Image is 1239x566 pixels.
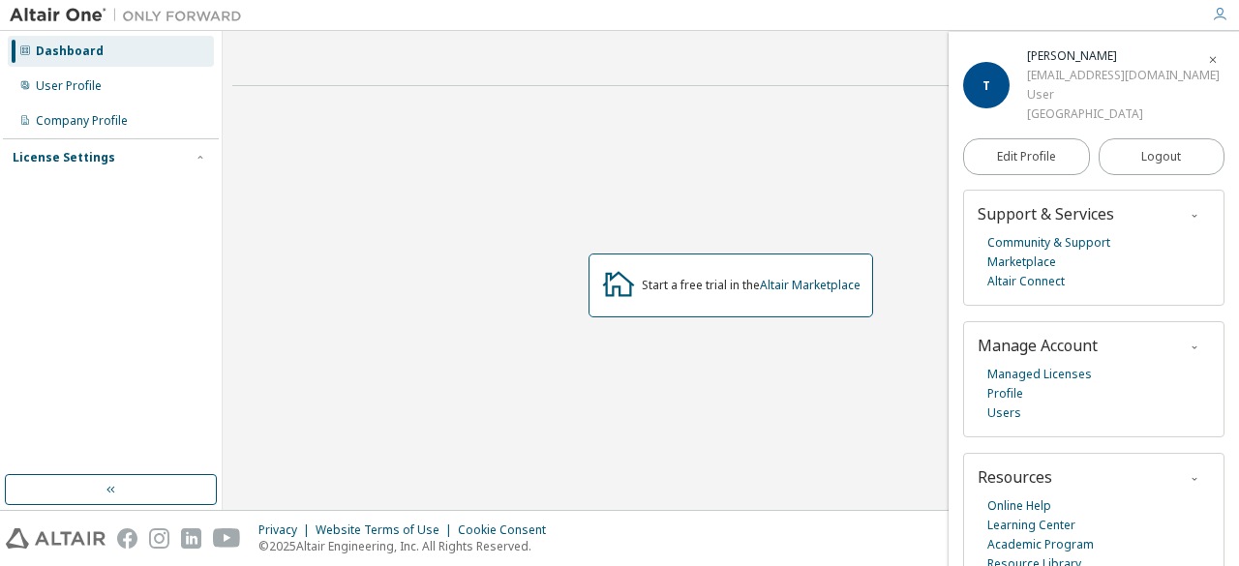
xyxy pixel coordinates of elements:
span: T [982,77,990,94]
span: Support & Services [978,203,1114,224]
a: Academic Program [987,535,1094,554]
div: Start a free trial in the [642,278,861,293]
a: Managed Licenses [987,365,1092,384]
img: facebook.svg [117,528,137,549]
a: Community & Support [987,233,1110,253]
a: Altair Marketplace [760,277,861,293]
div: License Settings [13,150,115,165]
a: Users [987,403,1021,423]
img: instagram.svg [149,528,169,549]
div: Dashboard [36,44,104,59]
img: youtube.svg [213,528,241,549]
a: Learning Center [987,516,1075,535]
img: Altair One [10,6,252,25]
div: Privacy [258,522,316,538]
img: linkedin.svg [181,528,201,549]
div: [GEOGRAPHIC_DATA] [1027,104,1220,124]
a: Marketplace [987,253,1056,272]
span: Resources [978,466,1052,488]
div: TZU CHIA YEN [1027,46,1220,66]
p: © 2025 Altair Engineering, Inc. All Rights Reserved. [258,538,558,554]
button: Logout [1099,138,1225,175]
span: Logout [1141,147,1181,166]
a: Profile [987,384,1023,403]
span: Edit Profile [997,149,1056,164]
div: Company Profile [36,113,128,129]
div: [EMAIL_ADDRESS][DOMAIN_NAME] [1027,66,1220,85]
a: Edit Profile [963,138,1090,175]
div: Website Terms of Use [316,522,458,538]
div: Cookie Consent [458,522,558,538]
img: altair_logo.svg [6,528,106,549]
div: User Profile [36,78,102,94]
a: Online Help [987,496,1051,516]
div: User [1027,85,1220,104]
a: Altair Connect [987,272,1065,291]
span: Manage Account [978,335,1098,356]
